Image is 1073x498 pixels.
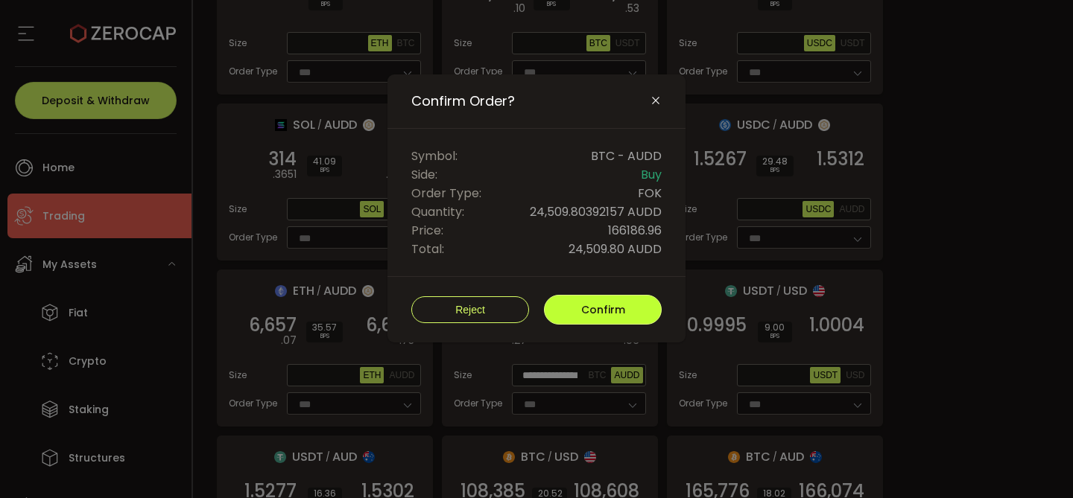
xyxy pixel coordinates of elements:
button: Reject [411,296,529,323]
span: Symbol: [411,147,458,165]
span: Reject [455,304,485,316]
button: Confirm [544,295,662,325]
span: Total: [411,240,444,258]
span: 24,509.80 AUDD [569,240,662,258]
span: BTC - AUDD [591,147,662,165]
span: Side: [411,165,437,184]
div: Confirm Order? [387,74,686,342]
span: Confirm Order? [411,92,515,110]
button: Close [650,95,662,108]
span: Buy [641,165,662,184]
span: Quantity: [411,202,464,221]
span: Order Type: [411,184,481,202]
span: Confirm [581,302,625,317]
span: 166186.96 [608,221,662,240]
span: Price: [411,221,443,240]
span: FOK [638,184,662,202]
iframe: Chat Widget [998,427,1073,498]
span: 24,509.80392157 AUDD [530,202,662,221]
